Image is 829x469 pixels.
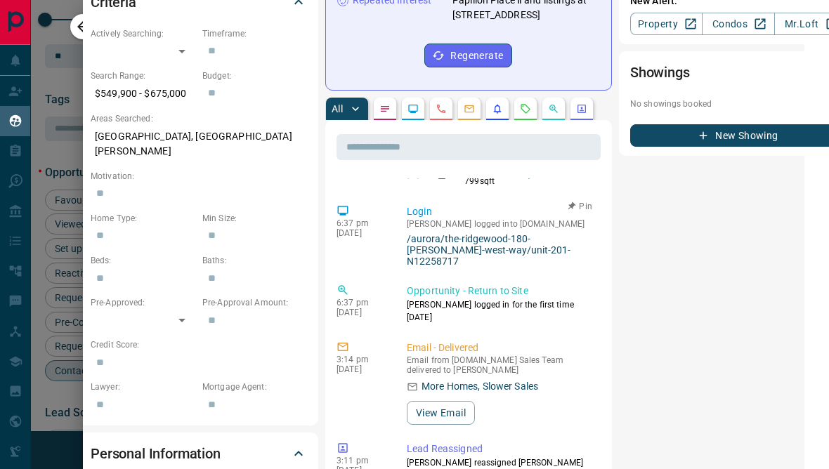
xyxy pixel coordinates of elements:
[91,27,195,40] p: Actively Searching:
[379,103,391,114] svg: Notes
[337,364,386,374] p: [DATE]
[202,212,307,225] p: Min Size:
[407,298,595,324] p: [PERSON_NAME] logged in for the first time [DATE]
[91,125,307,163] p: [GEOGRAPHIC_DATA], [GEOGRAPHIC_DATA][PERSON_NAME]
[407,103,419,114] svg: Lead Browsing Activity
[407,219,595,229] p: [PERSON_NAME] logged into [DOMAIN_NAME]
[337,228,386,238] p: [DATE]
[702,13,774,35] a: Condos
[337,218,386,228] p: 6:37 pm
[630,13,703,35] a: Property
[202,70,307,82] p: Budget:
[422,379,538,394] p: More Homes, Slower Sales
[576,103,587,114] svg: Agent Actions
[407,341,595,355] p: Email - Delivered
[492,103,503,114] svg: Listing Alerts
[91,112,307,125] p: Areas Searched:
[91,212,195,225] p: Home Type:
[464,103,475,114] svg: Emails
[337,308,386,317] p: [DATE]
[91,254,195,267] p: Beds:
[202,27,307,40] p: Timeframe:
[560,200,601,213] button: Pin
[91,70,195,82] p: Search Range:
[202,296,307,309] p: Pre-Approval Amount:
[424,44,512,67] button: Regenerate
[337,298,386,308] p: 6:37 pm
[436,103,447,114] svg: Calls
[91,442,221,465] h2: Personal Information
[407,204,595,219] p: Login
[630,61,690,84] h2: Showings
[407,284,595,298] p: Opportunity - Return to Site
[202,254,307,267] p: Baths:
[520,103,531,114] svg: Requests
[91,381,195,393] p: Lawyer:
[548,103,559,114] svg: Opportunities
[407,442,595,456] p: Lead Reassigned
[91,82,195,105] p: $549,900 - $675,000
[407,233,595,267] a: /aurora/the-ridgewood-180-[PERSON_NAME]-west-way/unit-201-N12258717
[407,355,595,375] p: Email from [DOMAIN_NAME] Sales Team delivered to [PERSON_NAME]
[202,381,307,393] p: Mortgage Agent:
[91,338,307,351] p: Credit Score:
[332,104,343,114] p: All
[91,170,307,183] p: Motivation:
[407,401,475,425] button: View Email
[337,456,386,465] p: 3:11 pm
[91,296,195,309] p: Pre-Approved:
[337,355,386,364] p: 3:14 pm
